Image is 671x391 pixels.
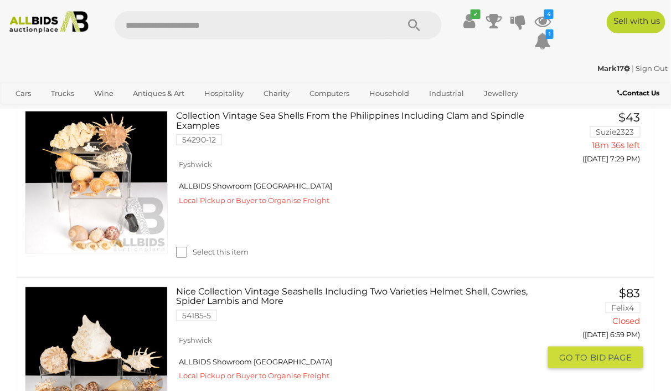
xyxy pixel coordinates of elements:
a: Household [363,84,417,103]
a: Sign Out [636,64,668,73]
a: Contact Us [618,87,663,99]
button: GO TOBID PAGE [548,347,643,369]
a: 4 [534,11,551,31]
label: Select this item [176,247,249,257]
i: 4 [544,9,554,19]
a: Collection Vintage Sea Shells From the Philippines Including Clam and Spindle Examples 54290-12 [184,111,540,154]
a: Wine [87,84,121,103]
a: Cars [8,84,38,103]
a: $83 Felix4 Closed ([DATE] 6:59 PM) GO TOBID PAGE [556,287,643,370]
button: Search [386,11,442,39]
span: $43 [619,110,641,124]
i: ✔ [471,9,481,19]
a: Hospitality [197,84,251,103]
a: ✔ [461,11,478,31]
a: $43 Suzie2323 18m 36s left ([DATE] 7:29 PM) [556,111,643,170]
i: 1 [546,29,554,39]
img: Allbids.com.au [5,11,93,33]
a: Sports [49,103,86,121]
a: Office [8,103,44,121]
a: Sell with us [607,11,665,33]
span: $83 [620,286,641,300]
span: | [632,64,634,73]
a: Computers [302,84,357,103]
span: GO TO [560,352,591,363]
a: 1 [534,31,551,51]
b: Contact Us [618,89,660,97]
a: Industrial [422,84,471,103]
a: [GEOGRAPHIC_DATA] [92,103,185,121]
a: Antiques & Art [126,84,192,103]
a: Trucks [44,84,81,103]
span: BID PAGE [591,352,632,363]
a: Jewellery [477,84,525,103]
strong: Mark17 [598,64,631,73]
a: Nice Collection Vintage Seashells Including Two Varieties Helmet Shell, Cowries, Spider Lambis an... [184,287,540,329]
a: Mark17 [598,64,632,73]
a: Charity [256,84,297,103]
